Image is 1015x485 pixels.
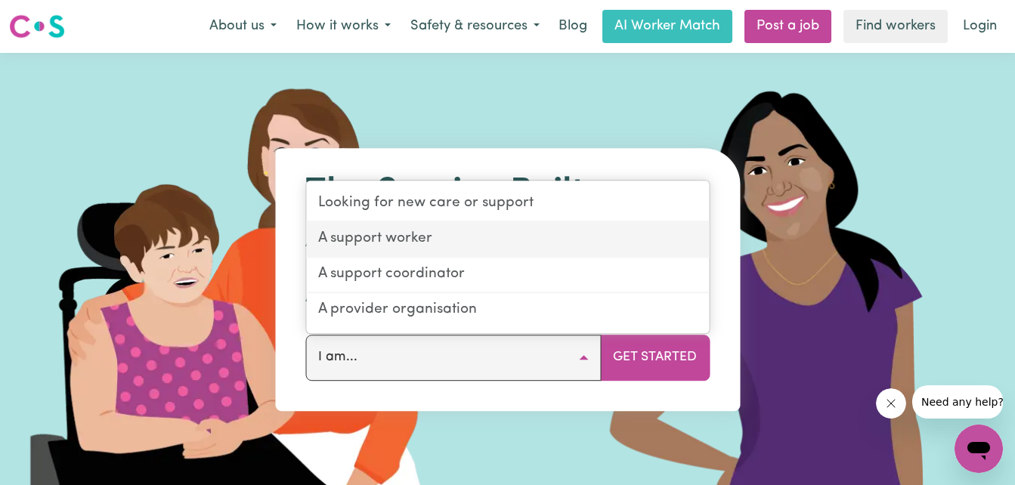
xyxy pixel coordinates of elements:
h1: The Service Built Around You [305,172,710,259]
span: Need any help? [9,11,91,23]
a: Login [954,10,1006,43]
button: Get Started [600,335,710,380]
a: Blog [549,10,596,43]
iframe: Close message [876,388,906,419]
div: I am... [305,181,710,334]
a: Find workers [843,10,948,43]
button: About us [200,11,286,42]
a: A support worker [306,222,709,258]
button: Safety & resources [401,11,549,42]
iframe: Button to launch messaging window [955,425,1003,473]
a: Looking for new care or support [306,187,709,223]
a: Post a job [744,10,831,43]
a: Careseekers logo [9,9,65,44]
img: Careseekers logo [9,13,65,40]
iframe: Message from company [912,385,1003,419]
a: A provider organisation [306,293,709,327]
button: I am... [305,335,601,380]
a: AI Worker Match [602,10,732,43]
a: A support coordinator [306,258,709,293]
button: How it works [286,11,401,42]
